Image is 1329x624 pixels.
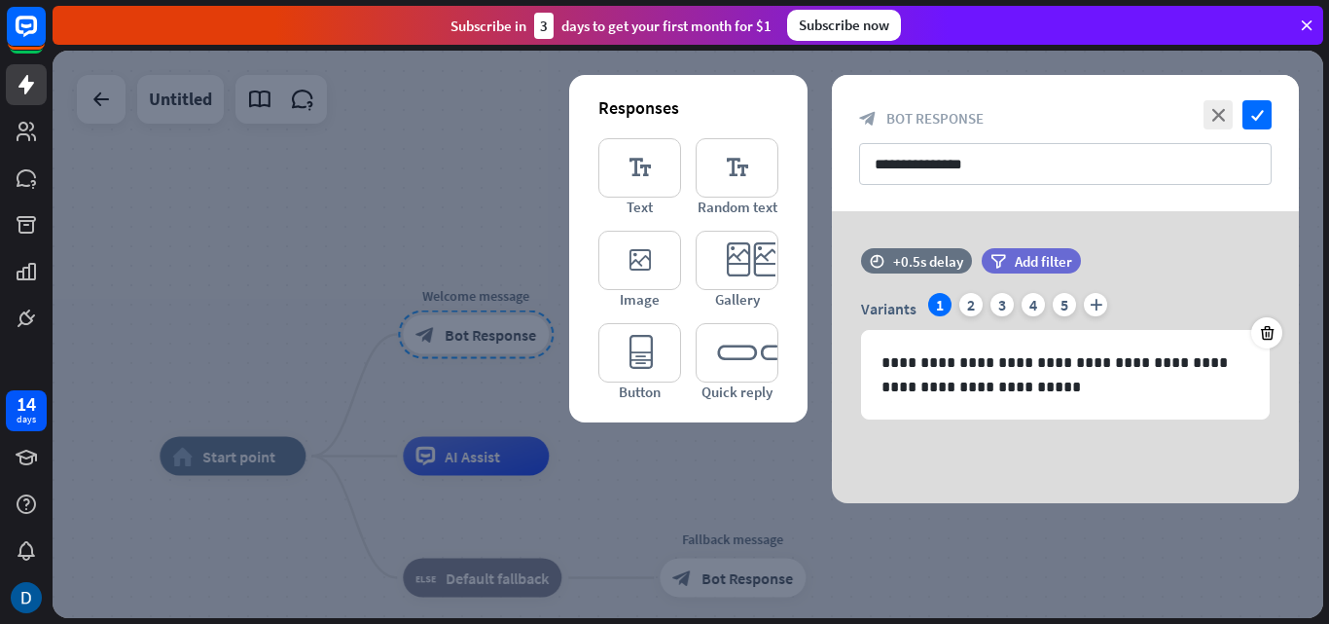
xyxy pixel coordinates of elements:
div: 4 [1022,293,1045,316]
i: plus [1084,293,1107,316]
div: 5 [1053,293,1076,316]
i: time [870,254,884,268]
i: filter [990,254,1006,269]
div: 1 [928,293,952,316]
div: 3 [990,293,1014,316]
a: 14 days [6,390,47,431]
span: Add filter [1015,252,1072,271]
span: Variants [861,299,916,318]
div: 2 [959,293,983,316]
div: 3 [534,13,554,39]
i: check [1242,100,1272,129]
div: Subscribe now [787,10,901,41]
div: Subscribe in days to get your first month for $1 [450,13,772,39]
i: close [1203,100,1233,129]
div: 14 [17,395,36,413]
i: block_bot_response [859,110,877,128]
button: Open LiveChat chat widget [16,8,74,66]
span: Bot Response [886,109,984,128]
div: +0.5s delay [893,252,963,271]
div: days [17,413,36,426]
